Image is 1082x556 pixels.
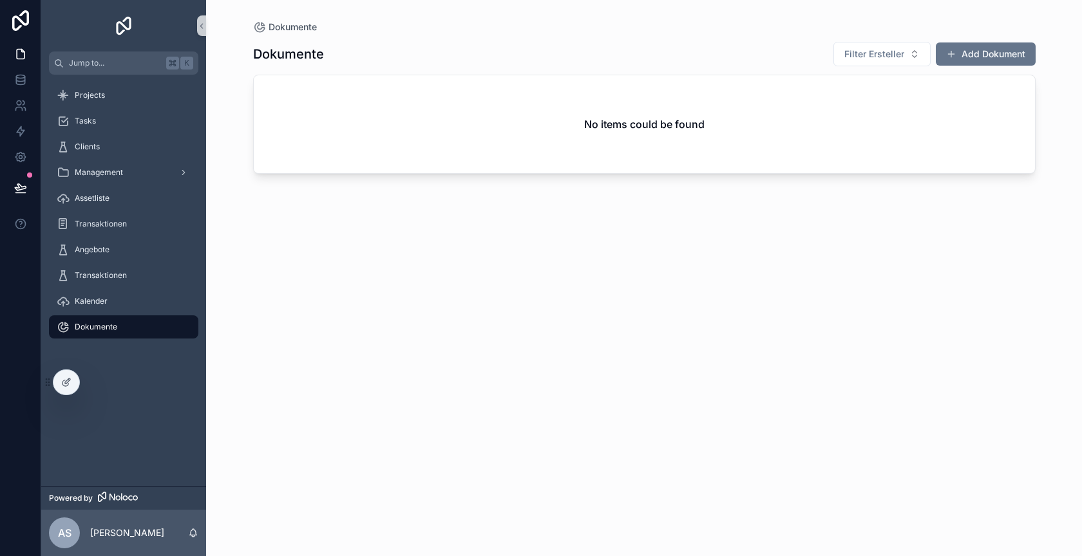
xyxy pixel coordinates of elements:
span: Clients [75,142,100,152]
span: Filter Ersteller [844,48,904,60]
span: K [182,58,192,68]
span: Kalender [75,296,108,306]
div: scrollable content [41,75,206,355]
a: Dokumente [253,21,317,33]
a: Dokumente [49,315,198,338]
span: Powered by [49,493,93,503]
span: Dokumente [75,322,117,332]
span: Transaktionen [75,270,127,281]
a: Kalender [49,290,198,313]
span: Assetliste [75,193,109,203]
button: Add Dokument [936,42,1036,66]
a: Angebote [49,238,198,261]
a: Powered by [41,486,206,510]
a: Assetliste [49,187,198,210]
p: [PERSON_NAME] [90,526,164,539]
img: App logo [113,15,134,36]
button: Select Button [833,42,931,66]
span: Tasks [75,116,96,126]
a: Transaktionen [49,212,198,236]
span: Angebote [75,245,109,255]
h1: Dokumente [253,45,324,63]
a: Management [49,161,198,184]
span: Projects [75,90,105,100]
a: Projects [49,84,198,107]
a: Transaktionen [49,264,198,287]
span: Management [75,167,123,178]
h2: No items could be found [584,116,705,132]
a: Clients [49,135,198,158]
button: Jump to...K [49,51,198,75]
a: Tasks [49,109,198,133]
span: Jump to... [69,58,161,68]
span: Dokumente [269,21,317,33]
span: Transaktionen [75,219,127,229]
span: AS [58,525,71,541]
